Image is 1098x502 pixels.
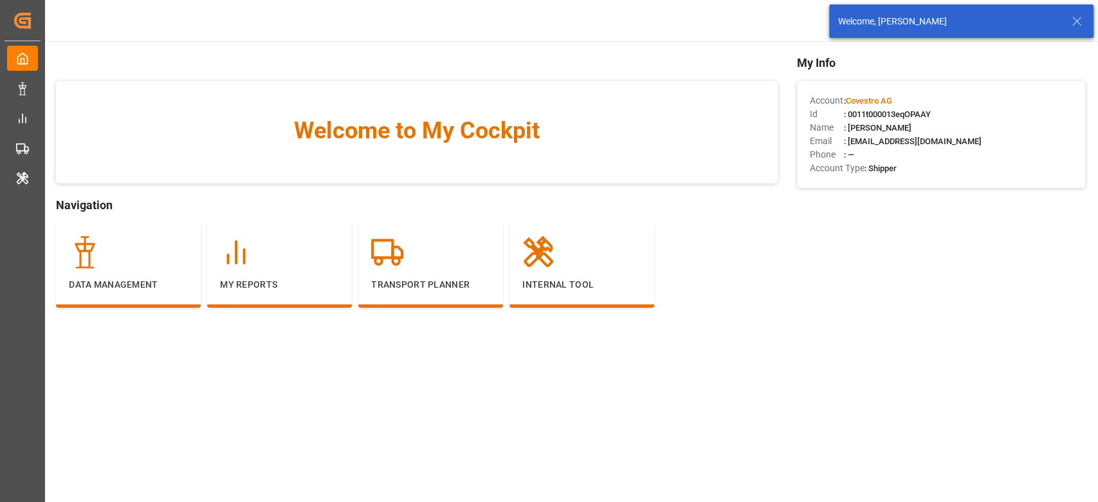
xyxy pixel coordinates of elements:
p: Internal Tool [522,278,641,292]
span: : [844,96,892,106]
span: Id [810,107,844,121]
span: Email [810,135,844,148]
span: : 0011t000013eqOPAAY [844,109,931,119]
span: : [PERSON_NAME] [844,123,911,133]
span: Name [810,121,844,135]
div: Welcome, [PERSON_NAME] [838,15,1059,28]
p: Data Management [69,278,188,292]
span: Welcome to My Cockpit [82,113,751,148]
span: Account Type [810,162,865,175]
span: : Shipper [865,163,897,173]
span: : — [844,150,854,160]
span: Account [810,94,844,107]
span: Phone [810,148,844,162]
p: Transport Planner [371,278,490,292]
span: : [EMAIL_ADDRESS][DOMAIN_NAME] [844,136,982,146]
span: My Info [797,54,1086,71]
span: Covestro AG [846,96,892,106]
span: Navigation [56,196,777,214]
p: My Reports [220,278,339,292]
